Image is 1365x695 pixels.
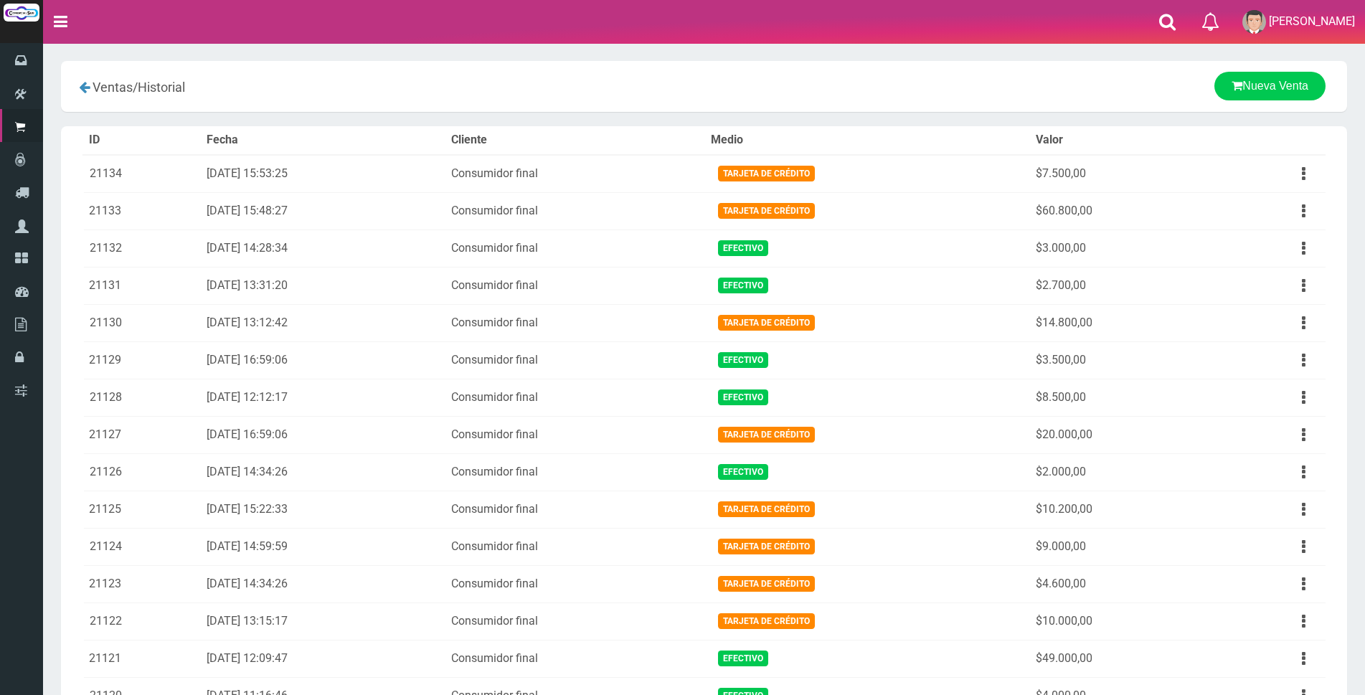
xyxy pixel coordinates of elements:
[445,453,705,491] td: Consumidor final
[83,267,201,304] td: 21131
[445,491,705,528] td: Consumidor final
[83,341,201,379] td: 21129
[83,416,201,453] td: 21127
[1030,304,1210,341] td: $14.800,00
[83,453,201,491] td: 21126
[1030,565,1210,602] td: $4.600,00
[201,416,445,453] td: [DATE] 16:59:06
[718,651,768,666] span: Efectivo
[718,352,768,367] span: Efectivo
[718,576,815,591] span: Tarjeta de Crédito
[83,528,201,565] td: 21124
[201,126,445,155] th: Fecha
[83,379,201,416] td: 21128
[445,304,705,341] td: Consumidor final
[201,341,445,379] td: [DATE] 16:59:06
[445,155,705,193] td: Consumidor final
[201,528,445,565] td: [DATE] 14:59:59
[1030,155,1210,193] td: $7.500,00
[718,240,768,255] span: Efectivo
[1030,640,1210,677] td: $49.000,00
[445,528,705,565] td: Consumidor final
[201,565,445,602] td: [DATE] 14:34:26
[83,602,201,640] td: 21122
[445,565,705,602] td: Consumidor final
[138,80,185,95] span: Historial
[201,304,445,341] td: [DATE] 13:12:42
[1030,453,1210,491] td: $2.000,00
[445,267,705,304] td: Consumidor final
[1269,14,1355,28] span: [PERSON_NAME]
[201,640,445,677] td: [DATE] 12:09:47
[718,166,815,181] span: Tarjeta de Crédito
[93,80,133,95] span: Ventas
[1030,602,1210,640] td: $10.000,00
[72,72,493,101] div: /
[1030,379,1210,416] td: $8.500,00
[83,304,201,341] td: 21130
[201,267,445,304] td: [DATE] 13:31:20
[718,315,815,330] span: Tarjeta de Crédito
[718,501,815,516] span: Tarjeta de Crédito
[1030,267,1210,304] td: $2.700,00
[445,126,705,155] th: Cliente
[445,230,705,267] td: Consumidor final
[705,126,1030,155] th: Medio
[1030,126,1210,155] th: Valor
[445,341,705,379] td: Consumidor final
[1030,491,1210,528] td: $10.200,00
[445,192,705,230] td: Consumidor final
[1030,230,1210,267] td: $3.000,00
[718,613,815,628] span: Tarjeta de Crédito
[201,192,445,230] td: [DATE] 15:48:27
[83,640,201,677] td: 21121
[83,491,201,528] td: 21125
[83,192,201,230] td: 21133
[718,427,815,442] span: Tarjeta de Crédito
[1030,528,1210,565] td: $9.000,00
[1242,10,1266,34] img: User Image
[201,491,445,528] td: [DATE] 15:22:33
[83,230,201,267] td: 21132
[718,539,815,554] span: Tarjeta de Crédito
[4,4,39,22] img: Logo grande
[201,602,445,640] td: [DATE] 13:15:17
[445,379,705,416] td: Consumidor final
[83,126,201,155] th: ID
[1214,72,1326,100] a: Nueva Venta
[445,602,705,640] td: Consumidor final
[201,155,445,193] td: [DATE] 15:53:25
[718,389,768,405] span: Efectivo
[83,155,201,193] td: 21134
[83,565,201,602] td: 21123
[718,278,768,293] span: Efectivo
[445,416,705,453] td: Consumidor final
[201,379,445,416] td: [DATE] 12:12:17
[445,640,705,677] td: Consumidor final
[1030,341,1210,379] td: $3.500,00
[718,203,815,218] span: Tarjeta de Crédito
[1030,416,1210,453] td: $20.000,00
[201,453,445,491] td: [DATE] 14:34:26
[201,230,445,267] td: [DATE] 14:28:34
[718,464,768,479] span: Efectivo
[1030,192,1210,230] td: $60.800,00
